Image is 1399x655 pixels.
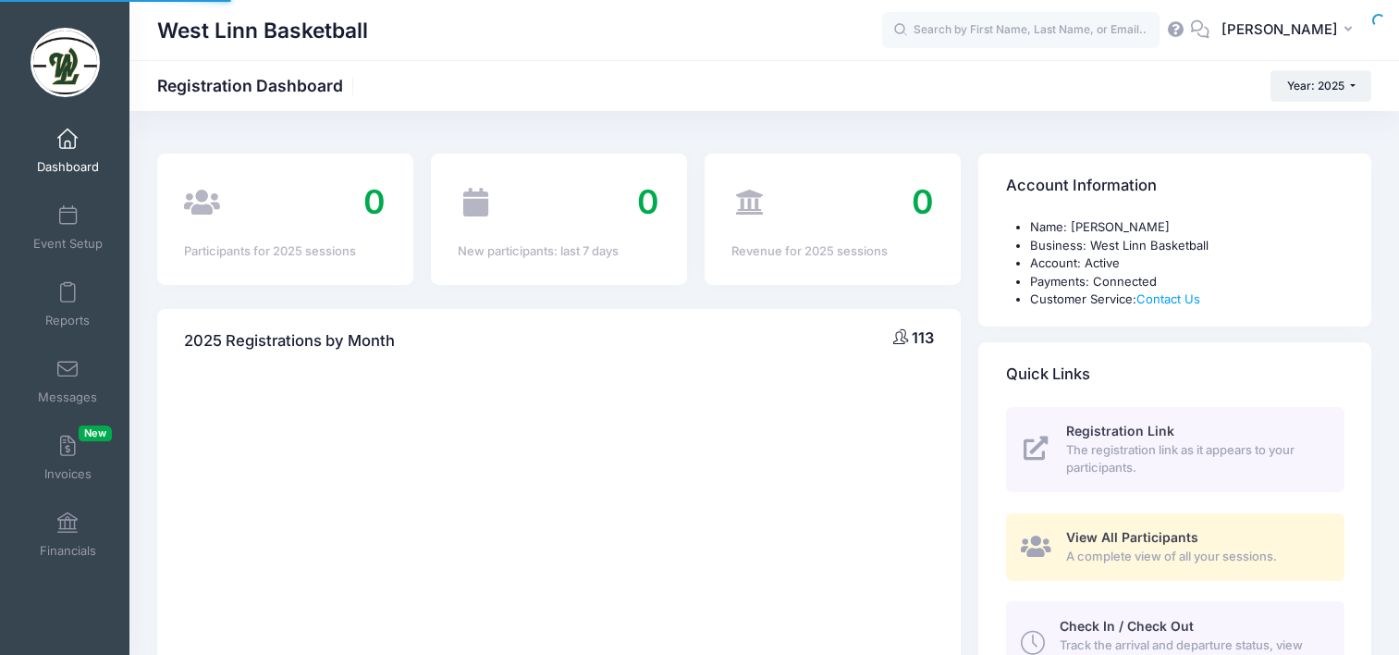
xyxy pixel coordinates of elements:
[912,328,934,347] span: 113
[40,543,96,559] span: Financials
[1006,407,1344,492] a: Registration Link The registration link as it appears to your participants.
[157,9,368,52] h1: West Linn Basketball
[1066,441,1323,477] span: The registration link as it appears to your participants.
[1287,79,1344,93] span: Year: 2025
[45,313,90,328] span: Reports
[1221,19,1338,40] span: [PERSON_NAME]
[458,242,659,261] div: New participants: last 7 days
[24,272,112,337] a: Reports
[24,349,112,414] a: Messages
[1066,548,1323,566] span: A complete view of all your sessions.
[912,181,934,222] span: 0
[1066,423,1174,439] span: Registration Link
[731,242,933,261] div: Revenue for 2025 sessions
[44,466,92,482] span: Invoices
[1060,618,1194,634] span: Check In / Check Out
[1270,70,1371,102] button: Year: 2025
[1066,529,1198,545] span: View All Participants
[882,12,1160,49] input: Search by First Name, Last Name, or Email...
[24,195,112,260] a: Event Setup
[1006,348,1090,401] h4: Quick Links
[24,426,112,490] a: InvoicesNew
[79,426,112,441] span: New
[157,76,359,95] h1: Registration Dashboard
[637,181,659,222] span: 0
[1030,218,1344,237] li: Name: [PERSON_NAME]
[33,236,103,252] span: Event Setup
[1209,9,1371,52] button: [PERSON_NAME]
[1006,513,1344,581] a: View All Participants A complete view of all your sessions.
[1030,273,1344,291] li: Payments: Connected
[38,389,97,405] span: Messages
[31,28,100,97] img: West Linn Basketball
[184,315,395,367] h4: 2025 Registrations by Month
[1136,291,1200,306] a: Contact Us
[363,181,386,222] span: 0
[1030,290,1344,309] li: Customer Service:
[24,118,112,183] a: Dashboard
[1030,237,1344,255] li: Business: West Linn Basketball
[184,242,386,261] div: Participants for 2025 sessions
[24,502,112,567] a: Financials
[37,159,99,175] span: Dashboard
[1030,254,1344,273] li: Account: Active
[1006,160,1157,213] h4: Account Information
